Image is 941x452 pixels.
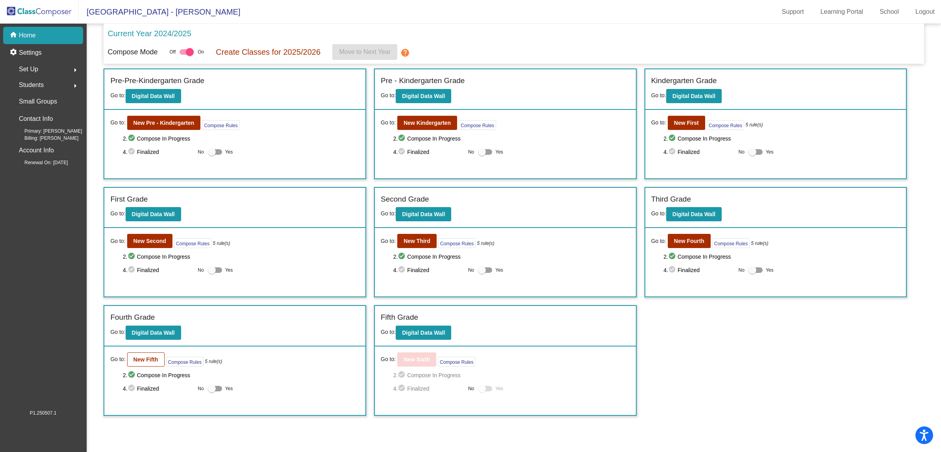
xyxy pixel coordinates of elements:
p: Account Info [19,145,54,156]
span: 4. Finalized [663,147,734,157]
button: Digital Data Wall [126,207,181,221]
p: Small Groups [19,96,57,107]
span: Go to: [110,210,125,217]
button: Compose Rules [712,238,750,248]
button: Digital Data Wall [396,326,451,340]
button: New Sixth [397,352,436,367]
mat-icon: check_circle [668,252,678,261]
span: 2. Compose In Progress [393,134,630,143]
button: Compose Rules [459,120,496,130]
label: Pre - Kindergarten Grade [381,75,465,87]
span: 4. Finalized [123,265,194,275]
button: New Fourth [668,234,711,248]
span: No [198,148,204,156]
span: Go to: [110,119,125,127]
a: School [873,6,905,18]
span: 4. Finalized [123,384,194,393]
span: No [468,385,474,392]
mat-icon: home [9,31,19,40]
span: Go to: [381,92,396,98]
b: Digital Data Wall [402,330,445,336]
span: Set Up [19,64,38,75]
span: Yes [495,265,503,275]
mat-icon: check_circle [128,265,137,275]
span: Primary: [PERSON_NAME] [12,128,82,135]
span: Go to: [110,92,125,98]
button: Compose Rules [707,120,744,130]
button: New Third [397,234,437,248]
span: [GEOGRAPHIC_DATA] - [PERSON_NAME] [79,6,240,18]
p: Current Year 2024/2025 [107,28,191,39]
a: Support [776,6,810,18]
label: Fourth Grade [110,312,155,323]
span: Off [169,48,176,56]
span: Go to: [381,329,396,335]
button: Digital Data Wall [666,89,722,103]
mat-icon: check_circle [398,252,407,261]
mat-icon: arrow_right [70,81,80,91]
mat-icon: help [400,48,410,57]
label: Kindergarten Grade [651,75,717,87]
span: Go to: [381,237,396,245]
span: Yes [225,147,233,157]
button: Compose Rules [202,120,239,130]
mat-icon: check_circle [668,147,678,157]
span: 2. Compose In Progress [123,370,359,380]
span: Go to: [651,210,666,217]
button: Digital Data Wall [396,89,451,103]
span: 4. Finalized [393,147,464,157]
span: Go to: [651,237,666,245]
span: Yes [766,265,774,275]
mat-icon: check_circle [128,384,137,393]
button: Digital Data Wall [126,89,181,103]
span: On [198,48,204,56]
label: First Grade [110,194,148,205]
button: Compose Rules [438,238,476,248]
mat-icon: check_circle [128,134,137,143]
i: 5 rule(s) [205,358,222,365]
span: No [198,385,204,392]
span: Students [19,80,44,91]
b: Digital Data Wall [132,93,175,99]
p: Contact Info [19,113,53,124]
b: New Second [133,238,166,244]
mat-icon: check_circle [128,252,137,261]
mat-icon: check_circle [668,265,678,275]
i: 5 rule(s) [477,240,495,247]
b: Digital Data Wall [672,93,715,99]
a: Logout [909,6,941,18]
label: Second Grade [381,194,429,205]
span: 2. Compose In Progress [123,252,359,261]
mat-icon: arrow_right [70,65,80,75]
b: New Pre - Kindergarten [133,120,194,126]
button: Digital Data Wall [666,207,722,221]
span: Yes [495,147,503,157]
b: New Sixth [404,356,430,363]
button: Compose Rules [166,357,204,367]
span: Go to: [381,210,396,217]
b: Digital Data Wall [402,211,445,217]
i: 5 rule(s) [751,240,768,247]
span: No [468,267,474,274]
button: New Pre - Kindergarten [127,116,201,130]
mat-icon: check_circle [668,134,678,143]
mat-icon: check_circle [398,370,407,380]
i: 5 rule(s) [213,240,230,247]
span: Go to: [110,329,125,335]
button: New Second [127,234,172,248]
span: 2. Compose In Progress [663,252,900,261]
span: Yes [225,384,233,393]
button: New First [668,116,705,130]
span: Move to Next Year [339,48,391,55]
b: Digital Data Wall [672,211,715,217]
button: New Kindergarten [397,116,457,130]
span: Billing: [PERSON_NAME] [12,135,78,142]
mat-icon: check_circle [128,370,137,380]
span: Go to: [381,119,396,127]
mat-icon: settings [9,48,19,57]
label: Pre-Pre-Kindergarten Grade [110,75,204,87]
button: Move to Next Year [332,44,397,60]
span: Go to: [651,92,666,98]
span: 2. Compose In Progress [123,134,359,143]
span: 2. Compose In Progress [393,252,630,261]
